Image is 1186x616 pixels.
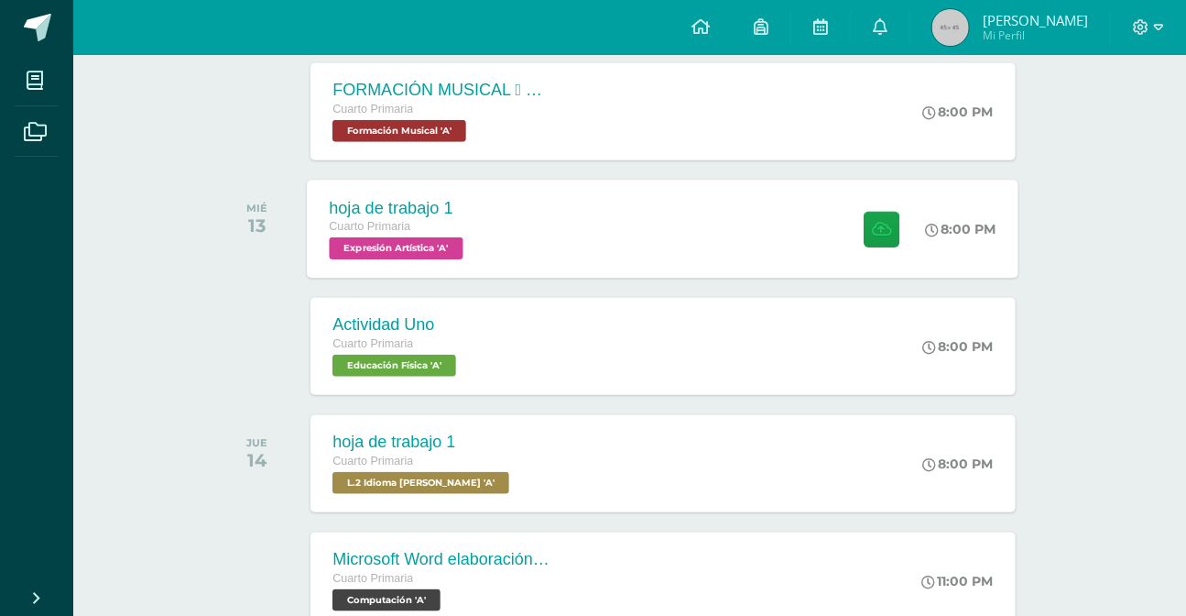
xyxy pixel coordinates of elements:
div: 8:00 PM [923,456,994,472]
span: Mi Perfil [983,27,1088,43]
span: [PERSON_NAME] [983,11,1088,29]
div: hoja de trabajo 1 [332,433,514,452]
img: 45x45 [932,9,969,46]
div: hoja de trabajo 1 [330,198,469,217]
div: FORMACIÓN MUSICAL  EJERCICIO RITMICO [332,81,552,100]
div: JUE [246,436,267,449]
div: 8:00 PM [926,221,997,237]
span: Formación Musical 'A' [332,120,466,142]
span: L.2 Idioma Maya Kaqchikel 'A' [332,472,509,494]
span: Cuarto Primaria [332,455,413,467]
div: 8:00 PM [923,104,994,120]
div: Microsoft Word elaboración redacción y personalización de documentos [332,550,552,569]
span: Cuarto Primaria [332,572,413,585]
div: Actividad Uno [332,315,461,335]
div: 11:00 PM [922,573,994,589]
div: 8:00 PM [923,338,994,355]
span: Expresión Artística 'A' [330,237,463,259]
div: MIÉ [246,202,267,214]
span: Cuarto Primaria [330,220,411,233]
span: Cuarto Primaria [332,337,413,350]
div: 13 [246,214,267,236]
span: Cuarto Primaria [332,103,413,115]
span: Computación 'A' [332,589,441,611]
span: Educación Física 'A' [332,355,456,377]
div: 14 [246,449,267,471]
